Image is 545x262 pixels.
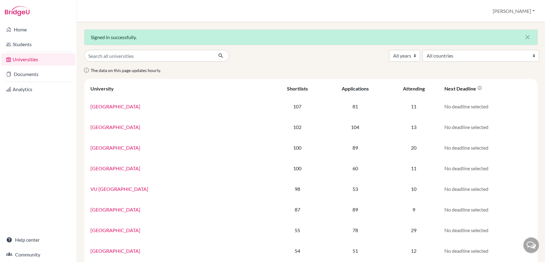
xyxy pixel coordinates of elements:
a: Home [1,23,75,36]
td: 104 [323,117,387,137]
td: 100 [271,137,323,158]
td: 107 [271,96,323,117]
td: 55 [271,220,323,240]
a: Help center [1,234,75,246]
a: Students [1,38,75,50]
a: Community [1,248,75,261]
td: 78 [323,220,387,240]
a: Universities [1,53,75,66]
td: 11 [387,96,441,117]
img: Bridge-U [5,6,30,16]
th: University [87,81,271,96]
td: 20 [387,137,441,158]
td: 87 [271,199,323,220]
div: Applications [342,86,369,91]
span: No deadline selected [444,227,488,233]
span: No deadline selected [444,248,488,254]
td: 11 [387,158,441,179]
a: [GEOGRAPHIC_DATA] [90,227,140,233]
span: No deadline selected [444,145,488,151]
td: 54 [271,240,323,261]
span: No deadline selected [444,186,488,192]
td: 13 [387,117,441,137]
td: 102 [271,117,323,137]
input: Search all universities [84,50,213,62]
td: 60 [323,158,387,179]
a: [GEOGRAPHIC_DATA] [90,207,140,212]
button: Close [518,30,537,45]
span: No deadline selected [444,207,488,212]
span: No deadline selected [444,165,488,171]
a: [GEOGRAPHIC_DATA] [90,248,140,254]
i: close [524,34,531,41]
td: 89 [323,199,387,220]
a: [GEOGRAPHIC_DATA] [90,145,140,151]
div: Next deadline [444,86,482,91]
a: Documents [1,68,75,80]
td: 10 [387,179,441,199]
a: [GEOGRAPHIC_DATA] [90,103,140,109]
a: [GEOGRAPHIC_DATA] [90,165,140,171]
td: 12 [387,240,441,261]
td: 81 [323,96,387,117]
a: VU [GEOGRAPHIC_DATA] [90,186,148,192]
a: [GEOGRAPHIC_DATA] [90,124,140,130]
button: [PERSON_NAME] [490,5,538,17]
span: No deadline selected [444,103,488,109]
td: 53 [323,179,387,199]
span: The data on this page updates hourly. [91,68,161,73]
td: 9 [387,199,441,220]
div: Shortlists [287,86,308,91]
span: No deadline selected [444,124,488,130]
td: 51 [323,240,387,261]
td: 29 [387,220,441,240]
div: Attending [403,86,425,91]
div: Signed in successfully. [84,30,538,45]
td: 98 [271,179,323,199]
a: Analytics [1,83,75,95]
td: 100 [271,158,323,179]
td: 89 [323,137,387,158]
